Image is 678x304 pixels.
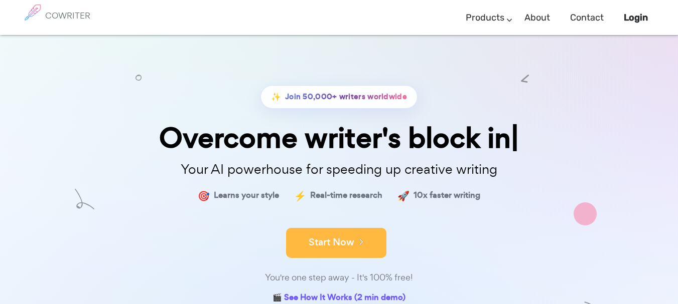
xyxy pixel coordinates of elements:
[524,3,550,33] a: About
[570,3,604,33] a: Contact
[397,188,410,203] span: 🚀
[198,188,210,203] span: 🎯
[294,188,306,203] span: ⚡
[466,3,504,33] a: Products
[88,270,590,285] div: You're one step away - It's 100% free!
[75,189,94,209] img: shape
[624,12,648,23] b: Login
[286,228,386,258] button: Start Now
[310,188,382,203] span: Real-time research
[88,124,590,152] div: Overcome writer's block in
[45,11,90,20] h6: COWRITER
[624,3,648,33] a: Login
[414,188,480,203] span: 10x faster writing
[88,159,590,180] p: Your AI powerhouse for speeding up creative writing
[271,90,281,104] span: ✨
[285,90,407,104] span: Join 50,000+ writers worldwide
[214,188,279,203] span: Learns your style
